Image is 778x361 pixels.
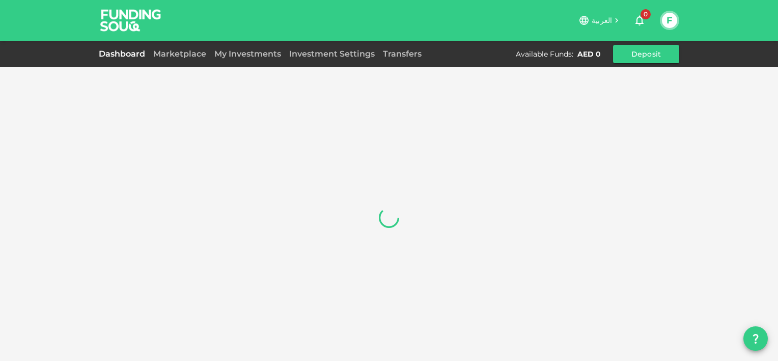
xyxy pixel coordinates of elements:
[662,13,677,28] button: F
[592,16,612,25] span: العربية
[379,49,426,59] a: Transfers
[149,49,210,59] a: Marketplace
[516,49,573,59] div: Available Funds :
[613,45,679,63] button: Deposit
[285,49,379,59] a: Investment Settings
[641,9,651,19] span: 0
[629,10,650,31] button: 0
[99,49,149,59] a: Dashboard
[743,326,768,351] button: question
[577,49,601,59] div: AED 0
[210,49,285,59] a: My Investments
